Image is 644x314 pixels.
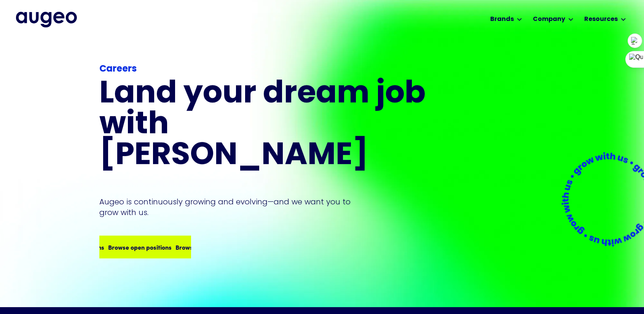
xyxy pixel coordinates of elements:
div: Brands [490,15,514,24]
img: Augeo's full logo in midnight blue. [16,12,77,27]
div: Browse open positions [106,242,169,252]
strong: Careers [99,65,137,74]
div: Browse open positions [173,242,237,252]
a: home [16,12,77,27]
div: Browse open positions [38,242,102,252]
p: Augeo is continuously growing and evolving—and we want you to grow with us. [99,196,361,218]
a: Browse open positionsBrowse open positionsBrowse open positions [99,236,191,258]
div: Company [533,15,565,24]
div: Resources [584,15,618,24]
h1: Land your dream job﻿ with [PERSON_NAME] [99,79,428,172]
